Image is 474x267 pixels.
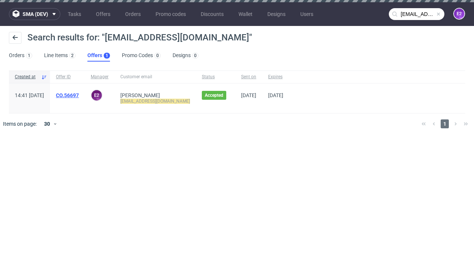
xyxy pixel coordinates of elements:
mark: [EMAIL_ADDRESS][DOMAIN_NAME] [120,99,190,104]
div: 1 [106,53,108,58]
span: Search results for: "[EMAIL_ADDRESS][DOMAIN_NAME]" [27,32,252,43]
span: [DATE] [268,92,283,98]
a: Tasks [63,8,86,20]
figcaption: e2 [454,9,464,19]
div: 30 [40,119,53,129]
span: 1 [441,119,449,128]
a: Designs [263,8,290,20]
a: Orders1 [9,50,32,62]
span: Accepted [205,92,223,98]
span: Status [202,74,229,80]
a: CO.56697 [56,92,79,98]
a: Users [296,8,318,20]
span: [DATE] [241,92,256,98]
a: Designs0 [173,50,198,62]
a: Line Items2 [44,50,76,62]
span: Items on page: [3,120,37,128]
div: 2 [71,53,74,58]
a: Wallet [234,8,257,20]
span: Manager [91,74,109,80]
a: Promo codes [151,8,190,20]
a: Offers [91,8,115,20]
div: 1 [28,53,30,58]
a: Offers1 [87,50,110,62]
a: Discounts [196,8,228,20]
a: Promo Codes0 [122,50,161,62]
figcaption: e2 [91,90,102,100]
span: Sent on [241,74,256,80]
button: sma (dev) [9,8,60,20]
a: Orders [121,8,145,20]
span: sma (dev) [23,11,48,17]
span: Offer ID [56,74,79,80]
span: Customer email [120,74,190,80]
span: Expires [268,74,283,80]
div: 0 [156,53,159,58]
span: 14:41 [DATE] [15,92,44,98]
div: 0 [194,53,197,58]
span: Created at [15,74,38,80]
a: [PERSON_NAME] [120,92,160,98]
